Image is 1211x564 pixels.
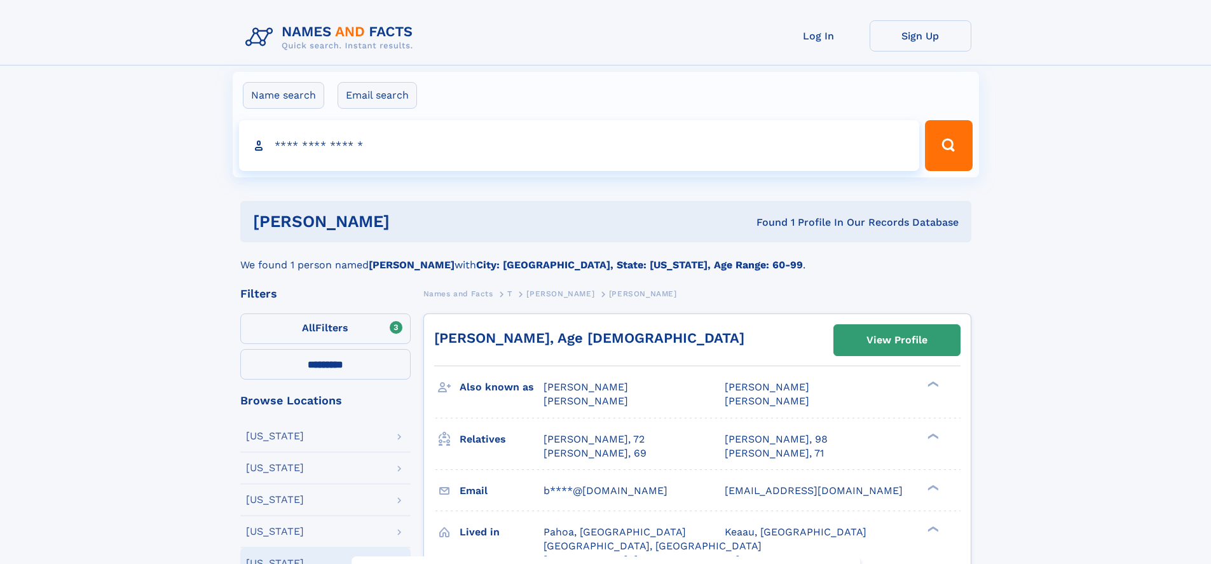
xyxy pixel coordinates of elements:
[725,446,824,460] a: [PERSON_NAME], 71
[507,285,512,301] a: T
[338,82,417,109] label: Email search
[609,289,677,298] span: [PERSON_NAME]
[544,395,628,407] span: [PERSON_NAME]
[544,432,645,446] a: [PERSON_NAME], 72
[544,446,647,460] a: [PERSON_NAME], 69
[246,431,304,441] div: [US_STATE]
[924,483,940,492] div: ❯
[460,521,544,543] h3: Lived in
[240,395,411,406] div: Browse Locations
[544,540,762,552] span: [GEOGRAPHIC_DATA], [GEOGRAPHIC_DATA]
[925,120,972,171] button: Search Button
[240,313,411,344] label: Filters
[768,20,870,52] a: Log In
[870,20,971,52] a: Sign Up
[725,485,903,497] span: [EMAIL_ADDRESS][DOMAIN_NAME]
[302,322,315,334] span: All
[423,285,493,301] a: Names and Facts
[246,526,304,537] div: [US_STATE]
[573,216,959,230] div: Found 1 Profile In Our Records Database
[924,432,940,440] div: ❯
[460,480,544,502] h3: Email
[460,376,544,398] h3: Also known as
[725,432,828,446] a: [PERSON_NAME], 98
[240,242,971,273] div: We found 1 person named with .
[544,381,628,393] span: [PERSON_NAME]
[240,20,423,55] img: Logo Names and Facts
[866,326,927,355] div: View Profile
[725,526,866,538] span: Keaau, [GEOGRAPHIC_DATA]
[507,289,512,298] span: T
[246,495,304,505] div: [US_STATE]
[834,325,960,355] a: View Profile
[526,289,594,298] span: [PERSON_NAME]
[725,381,809,393] span: [PERSON_NAME]
[239,120,920,171] input: search input
[253,214,573,230] h1: [PERSON_NAME]
[526,285,594,301] a: [PERSON_NAME]
[544,526,686,538] span: Pahoa, [GEOGRAPHIC_DATA]
[243,82,324,109] label: Name search
[725,395,809,407] span: [PERSON_NAME]
[246,463,304,473] div: [US_STATE]
[369,259,455,271] b: [PERSON_NAME]
[460,429,544,450] h3: Relatives
[924,380,940,389] div: ❯
[476,259,803,271] b: City: [GEOGRAPHIC_DATA], State: [US_STATE], Age Range: 60-99
[240,288,411,299] div: Filters
[924,525,940,533] div: ❯
[434,330,744,346] a: [PERSON_NAME], Age [DEMOGRAPHIC_DATA]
